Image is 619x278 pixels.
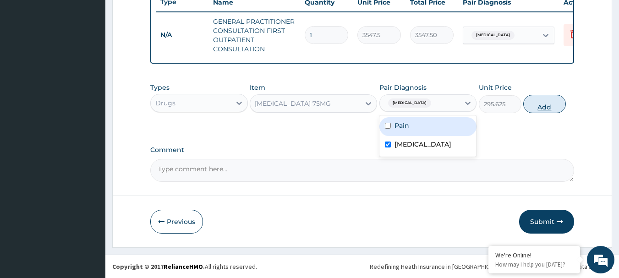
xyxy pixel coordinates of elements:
label: Pain [394,121,409,130]
strong: Copyright © 2017 . [112,262,205,271]
a: RelianceHMO [164,262,203,271]
button: Submit [519,210,574,234]
td: GENERAL PRACTITIONER CONSULTATION FIRST OUTPATIENT CONSULTATION [208,12,300,58]
div: Minimize live chat window [150,5,172,27]
label: Comment [150,146,575,154]
label: Item [250,83,265,92]
div: Chat with us now [48,51,154,63]
label: Unit Price [479,83,512,92]
img: d_794563401_company_1708531726252_794563401 [17,46,37,69]
div: Drugs [155,98,175,108]
button: Add [523,95,566,113]
div: [MEDICAL_DATA] 75MG [255,99,331,108]
label: Pair Diagnosis [379,83,427,92]
footer: All rights reserved. [105,255,619,278]
span: We're online! [53,82,126,174]
button: Previous [150,210,203,234]
span: [MEDICAL_DATA] [388,98,431,108]
span: [MEDICAL_DATA] [471,31,515,40]
textarea: Type your message and hit 'Enter' [5,183,175,215]
div: Redefining Heath Insurance in [GEOGRAPHIC_DATA] using Telemedicine and Data Science! [370,262,612,271]
td: N/A [156,27,208,44]
p: How may I help you today? [495,261,573,268]
label: Types [150,84,170,92]
label: [MEDICAL_DATA] [394,140,451,149]
div: We're Online! [495,251,573,259]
